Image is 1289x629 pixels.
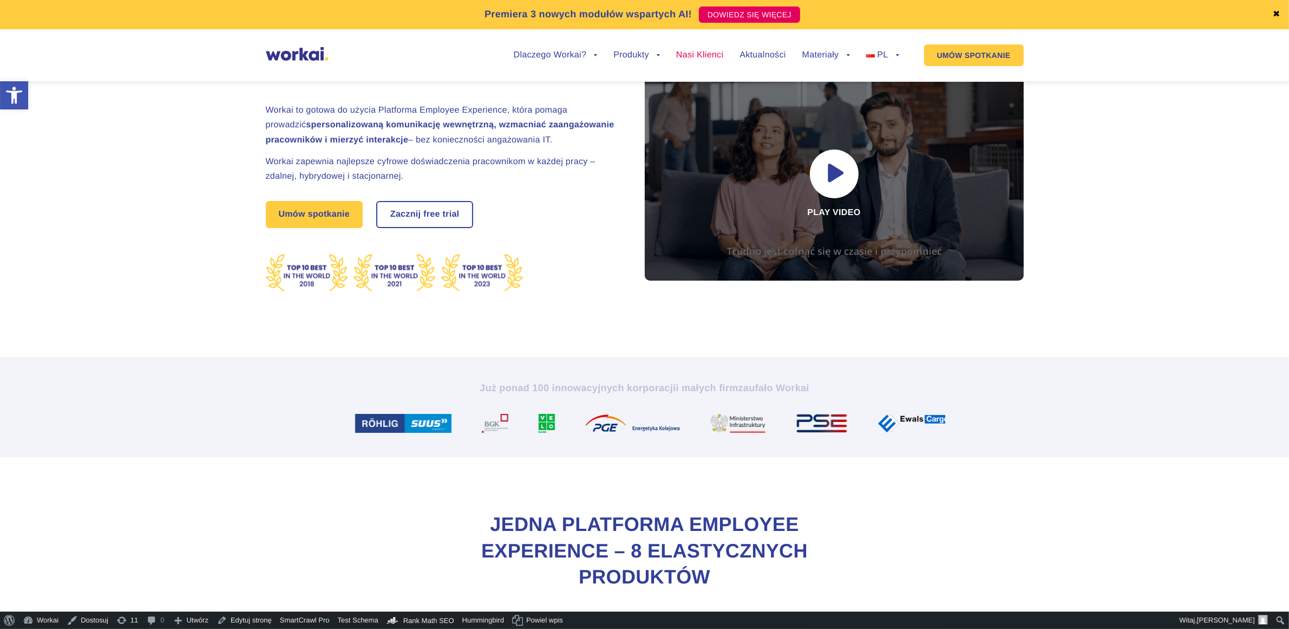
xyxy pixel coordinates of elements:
[130,612,138,629] span: 11
[676,51,723,60] a: Nasi Klienci
[187,612,208,629] span: Utwórz
[485,7,692,22] p: Premiera 3 nowych modułów wspartych AI!
[1197,616,1255,624] span: [PERSON_NAME]
[63,612,113,629] a: Dostosuj
[699,7,800,23] a: DOWIEDZ SIĘ WIĘCEJ
[266,201,363,228] a: Umów spotkanie
[802,51,850,60] a: Materiały
[213,612,276,629] a: Edytuj stronę
[334,612,383,629] a: Test Schema
[526,612,563,629] span: Powiel wpis
[459,612,508,629] a: Hummingbird
[428,511,861,591] h2: Jedna Platforma Employee Experience – 8 elastycznych produktów
[514,51,598,60] a: Dlaczego Workai?
[403,617,454,625] span: Rank Math SEO
[1273,10,1280,19] a: ✖
[740,51,786,60] a: Aktualności
[924,44,1024,66] a: UMÓW SPOTKANIE
[19,612,63,629] a: Workai
[377,202,473,227] a: Zacznij free trial
[645,67,1024,281] div: Play video
[613,51,660,60] a: Produkty
[266,120,614,144] strong: spersonalizowaną komunikację wewnętrzną, wzmacniać zaangażowanie pracowników i mierzyć interakcje
[676,382,738,393] i: i małych firm
[1176,612,1272,629] a: Witaj,
[383,612,459,629] a: Kokpit Rank Math
[266,154,618,184] h2: Workai zapewnia najlepsze cyfrowe doświadczenia pracownikom w każdej pracy – zdalnej, hybrydowej ...
[160,612,164,629] span: 0
[266,103,618,147] h2: Workai to gotowa do użycia Platforma Employee Experience, która pomaga prowadzić – bez koniecznoś...
[276,612,334,629] a: SmartCrawl Pro
[877,50,888,60] span: PL
[344,381,945,394] h2: Już ponad 100 innowacyjnych korporacji zaufało Workai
